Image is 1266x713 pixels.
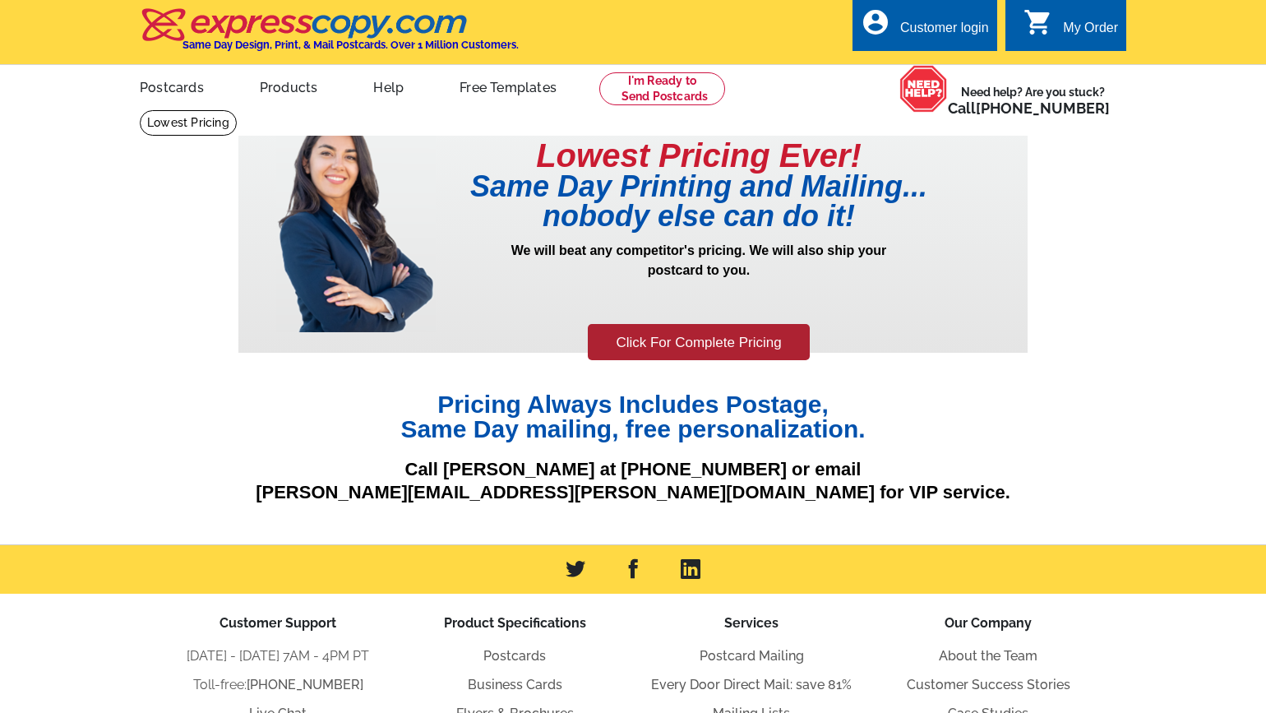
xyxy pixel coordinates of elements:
h1: Same Day Printing and Mailing... nobody else can do it! [436,172,962,231]
a: Products [233,67,344,105]
i: account_circle [861,7,890,37]
i: shopping_cart [1023,7,1053,37]
span: Our Company [945,615,1032,631]
span: Services [724,615,779,631]
a: Every Door Direct Mail: save 81% [651,677,852,692]
div: Customer login [900,21,989,44]
a: Same Day Design, Print, & Mail Postcards. Over 1 Million Customers. [140,20,519,51]
a: Help [347,67,430,105]
p: We will beat any competitor's pricing. We will also ship your postcard to you. [436,241,962,322]
div: My Order [1063,21,1118,44]
a: shopping_cart My Order [1023,18,1118,39]
h4: Same Day Design, Print, & Mail Postcards. Over 1 Million Customers. [183,39,519,51]
a: Customer Success Stories [907,677,1070,692]
span: Call [948,100,1110,117]
li: [DATE] - [DATE] 7AM - 4PM PT [159,646,396,666]
a: Postcard Mailing [700,648,804,664]
span: Need help? Are you stuck? [948,84,1118,117]
a: Click For Complete Pricing [588,324,809,361]
li: Toll-free: [159,675,396,695]
h1: Lowest Pricing Ever! [436,139,962,172]
a: Free Templates [433,67,583,105]
a: Postcards [483,648,546,664]
span: Customer Support [219,615,336,631]
p: Call [PERSON_NAME] at [PHONE_NUMBER] or email [PERSON_NAME][EMAIL_ADDRESS][PERSON_NAME][DOMAIN_NA... [238,458,1028,505]
a: About the Team [939,648,1037,664]
a: [PHONE_NUMBER] [976,100,1110,117]
a: [PHONE_NUMBER] [247,677,363,692]
a: Postcards [113,67,230,105]
a: Business Cards [468,677,562,692]
span: Product Specifications [444,615,586,631]
img: prepricing-girl.png [276,109,436,332]
img: help [899,65,948,113]
a: account_circle Customer login [861,18,989,39]
h1: Pricing Always Includes Postage, Same Day mailing, free personalization. [238,392,1028,442]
